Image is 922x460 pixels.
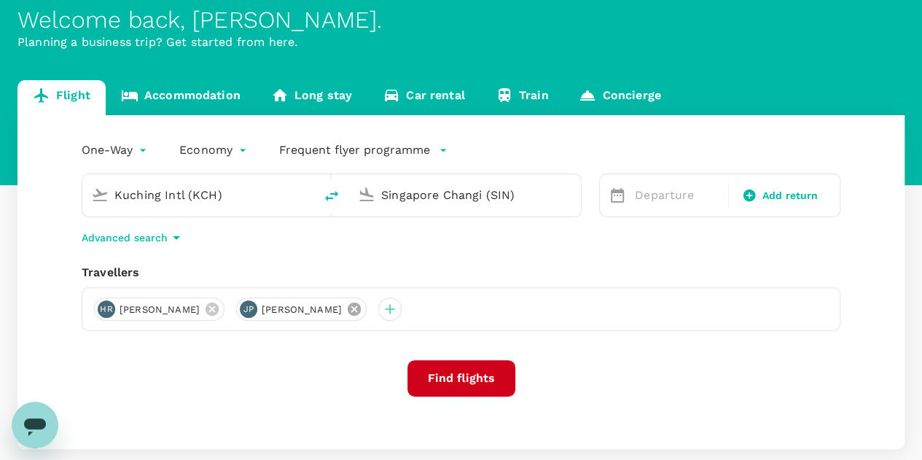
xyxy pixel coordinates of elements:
[279,141,448,159] button: Frequent flyer programme
[12,402,58,448] iframe: Button to launch messaging window
[82,139,150,162] div: One-Way
[314,179,349,214] button: delete
[114,184,284,206] input: Depart from
[111,303,208,317] span: [PERSON_NAME]
[480,80,564,115] a: Train
[304,193,307,196] button: Open
[82,230,168,245] p: Advanced search
[563,80,676,115] a: Concierge
[236,297,367,321] div: JP[PERSON_NAME]
[94,297,224,321] div: HR[PERSON_NAME]
[253,303,351,317] span: [PERSON_NAME]
[240,300,257,318] div: JP
[256,80,367,115] a: Long stay
[367,80,480,115] a: Car rental
[17,7,905,34] div: Welcome back , [PERSON_NAME] .
[98,300,115,318] div: HR
[17,80,106,115] a: Flight
[82,229,185,246] button: Advanced search
[635,187,719,204] p: Departure
[762,188,819,203] span: Add return
[106,80,256,115] a: Accommodation
[17,34,905,51] p: Planning a business trip? Get started from here.
[407,360,515,397] button: Find flights
[82,264,840,281] div: Travellers
[381,184,550,206] input: Going to
[571,193,574,196] button: Open
[279,141,430,159] p: Frequent flyer programme
[179,139,250,162] div: Economy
